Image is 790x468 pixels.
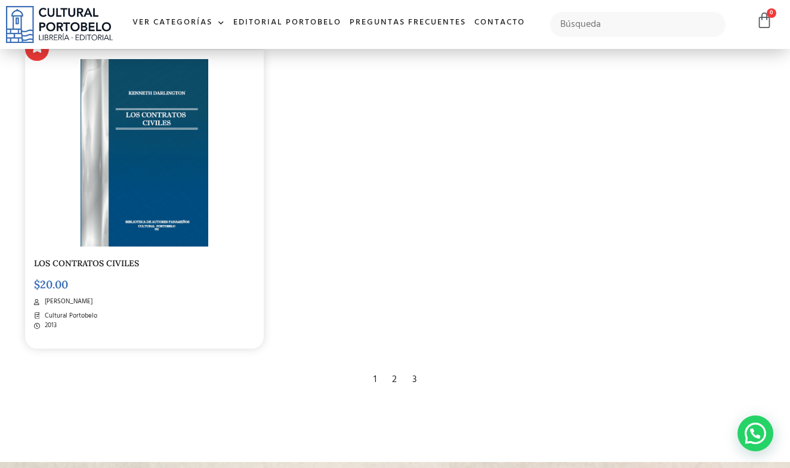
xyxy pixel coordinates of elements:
span: Cultural Portobelo [42,311,97,321]
a: Ver Categorías [128,10,229,36]
a: LOS CONTRATOS CIVILES [34,258,139,269]
bdi: 20.00 [34,278,68,291]
span: 0 [767,8,776,18]
a: Preguntas frecuentes [345,10,470,36]
div: 3 [406,367,422,393]
span: 2013 [42,321,57,331]
a: Editorial Portobelo [229,10,345,36]
input: Búsqueda [550,12,726,37]
span: [PERSON_NAME] [42,297,92,307]
img: Screen_Shot_2018-11-12_at_10.08.16_AM-2.png [81,59,209,247]
div: WhatsApp contact [737,415,773,451]
div: 1 [368,367,382,393]
div: 2 [386,367,403,393]
span: $ [34,278,40,291]
a: Contacto [470,10,529,36]
a: 0 [756,12,773,29]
